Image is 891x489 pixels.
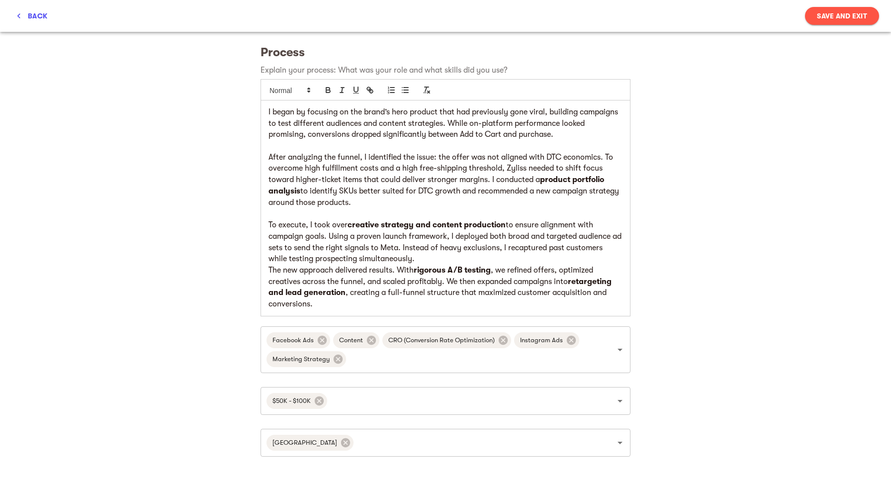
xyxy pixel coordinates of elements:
button: Open [613,394,627,408]
span: Facebook Ads [267,335,320,345]
p: Explain your process: What was your role and what skills did you use? [261,64,630,76]
button: Open [613,343,627,357]
span: CRO (Conversion Rate Optimization) [382,335,501,345]
iframe: Chat Widget [712,374,891,489]
div: Facebook Ads [267,332,330,348]
p: After analyzing the funnel, I identified the issue: the offer was not aligned with DTC economics.... [268,152,623,208]
div: Marketing Strategy [267,351,346,367]
span: Instagram Ads [514,335,569,345]
span: Save and Exit [817,10,867,22]
button: Open [613,436,627,450]
div: Instagram Ads [514,332,579,348]
div: Content [333,332,379,348]
div: $50K - $100K [267,393,327,409]
div: [GEOGRAPHIC_DATA] [267,435,354,451]
strong: creative strategy and content production [348,220,506,229]
span: Content [333,335,369,345]
h5: Process [261,44,630,60]
strong: product portfolio analysis [268,175,606,196]
strong: rigorous A/B testing [414,266,491,275]
span: [GEOGRAPHIC_DATA] [267,438,343,447]
button: Save and Exit [805,7,879,25]
p: I began by focusing on the brand’s hero product that had previously gone viral, building campaign... [268,106,623,140]
span: Marketing Strategy [267,354,336,364]
p: To execute, I took over to ensure alignment with campaign goals. Using a proven launch framework,... [268,219,623,265]
span: $50K - $100K [267,396,317,405]
div: CRO (Conversion Rate Optimization) [382,332,511,348]
p: The new approach delivered results. With , we refined offers, optimized creatives across the funn... [268,265,623,310]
